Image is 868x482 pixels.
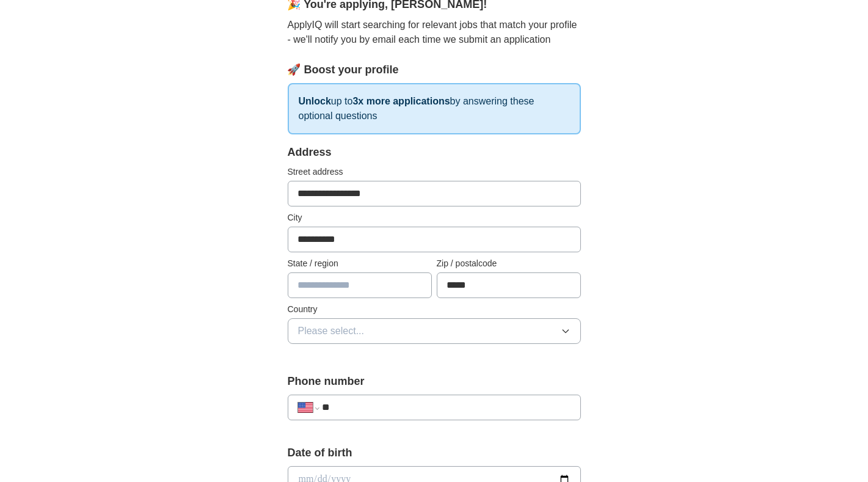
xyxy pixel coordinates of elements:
p: up to by answering these optional questions [288,83,581,134]
label: Zip / postalcode [437,257,581,270]
div: Address [288,144,581,161]
button: Please select... [288,318,581,344]
label: Country [288,303,581,316]
p: ApplyIQ will start searching for relevant jobs that match your profile - we'll notify you by emai... [288,18,581,47]
strong: 3x more applications [352,96,450,106]
label: Phone number [288,373,581,390]
label: Street address [288,166,581,178]
label: Date of birth [288,445,581,461]
label: State / region [288,257,432,270]
span: Please select... [298,324,365,338]
strong: Unlock [299,96,331,106]
label: City [288,211,581,224]
div: 🚀 Boost your profile [288,62,581,78]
